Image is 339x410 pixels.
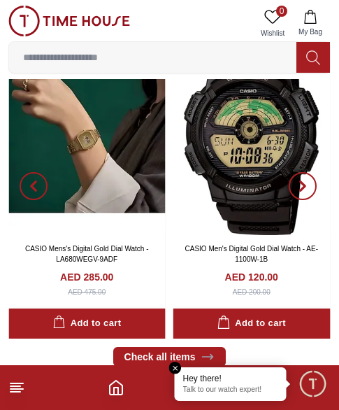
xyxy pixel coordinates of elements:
[52,316,121,332] div: Add to cart
[276,6,287,17] span: 0
[217,316,286,332] div: Add to cart
[183,373,278,384] div: Hey there!
[8,6,130,36] img: ...
[255,6,290,41] a: 0Wishlist
[60,270,113,284] h4: AED 285.00
[113,347,226,367] a: Check all items
[173,309,331,339] button: Add to cart
[290,6,331,41] button: My Bag
[108,379,124,396] a: Home
[173,33,331,235] img: CASIO Men's Digital Gold Dial Watch - AE-1100W-1B
[169,362,182,374] em: Close tooltip
[225,270,278,284] h4: AED 120.00
[233,287,271,297] div: AED 200.00
[255,28,290,38] span: Wishlist
[68,287,106,297] div: AED 475.00
[8,33,166,235] img: CASIO Mens's Digital Gold Dial Watch - LA680WEGV-9ADF
[25,245,149,263] a: CASIO Mens's Digital Gold Dial Watch - LA680WEGV-9ADF
[293,27,328,37] span: My Bag
[185,245,318,263] a: CASIO Men's Digital Gold Dial Watch - AE-1100W-1B
[298,369,329,400] div: Chat Widget
[8,309,166,339] button: Add to cart
[183,386,278,395] p: Talk to our watch expert!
